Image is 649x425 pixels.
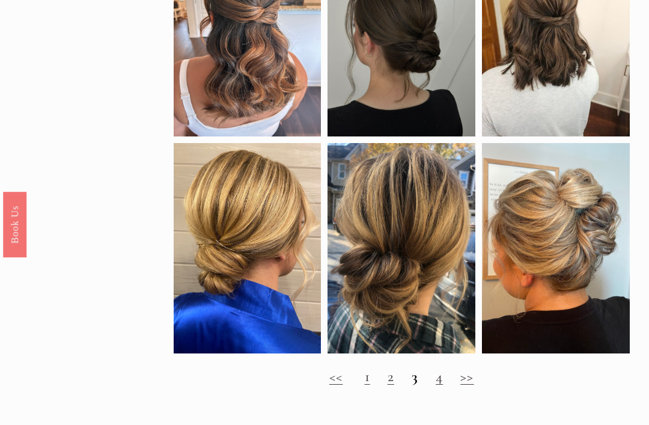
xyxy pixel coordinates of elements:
a: >> [460,367,474,385]
strong: 3 [412,367,418,385]
a: 1 [365,367,370,385]
a: Book Us [3,191,26,257]
a: << [329,367,343,385]
a: 4 [436,367,443,385]
a: 2 [388,367,394,385]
